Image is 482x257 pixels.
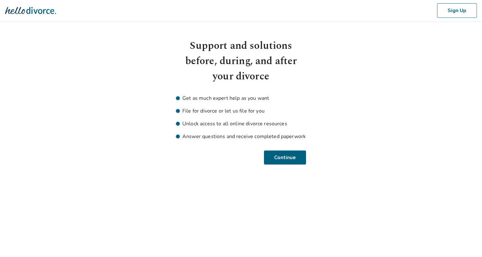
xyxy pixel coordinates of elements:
[176,120,306,128] li: Unlock access to all online divorce resources
[176,133,306,140] li: Answer questions and receive completed paperwork
[265,151,306,165] button: Continue
[176,94,306,102] li: Get as much expert help as you want
[437,3,477,18] button: Sign Up
[176,107,306,115] li: File for divorce or let us file for you
[176,38,306,84] h1: Support and solutions before, during, and after your divorce
[5,4,56,17] img: Hello Divorce Logo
